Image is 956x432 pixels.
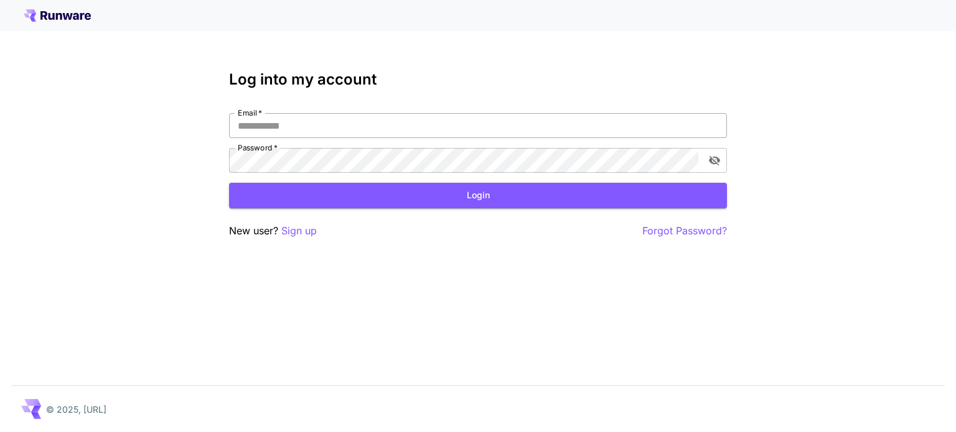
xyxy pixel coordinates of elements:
[46,403,106,416] p: © 2025, [URL]
[238,108,262,118] label: Email
[229,223,317,239] p: New user?
[238,142,278,153] label: Password
[281,223,317,239] button: Sign up
[229,71,727,88] h3: Log into my account
[229,183,727,208] button: Login
[642,223,727,239] button: Forgot Password?
[703,149,726,172] button: toggle password visibility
